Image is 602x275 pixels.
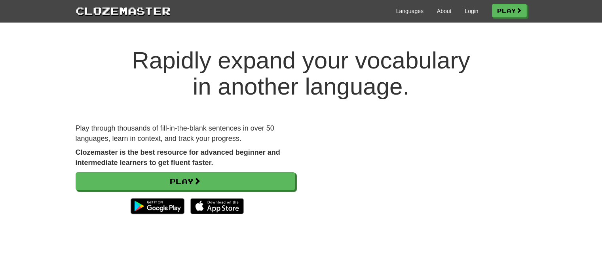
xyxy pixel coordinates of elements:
[190,198,244,214] img: Download_on_the_App_Store_Badge_US-UK_135x40-25178aeef6eb6b83b96f5f2d004eda3bffbb37122de64afbaef7...
[76,148,280,167] strong: Clozemaster is the best resource for advanced beginner and intermediate learners to get fluent fa...
[127,194,188,218] img: Get it on Google Play
[76,123,295,144] p: Play through thousands of fill-in-the-blank sentences in over 50 languages, learn in context, and...
[76,3,171,18] a: Clozemaster
[76,172,295,190] a: Play
[465,7,478,15] a: Login
[396,7,423,15] a: Languages
[492,4,527,17] a: Play
[437,7,452,15] a: About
